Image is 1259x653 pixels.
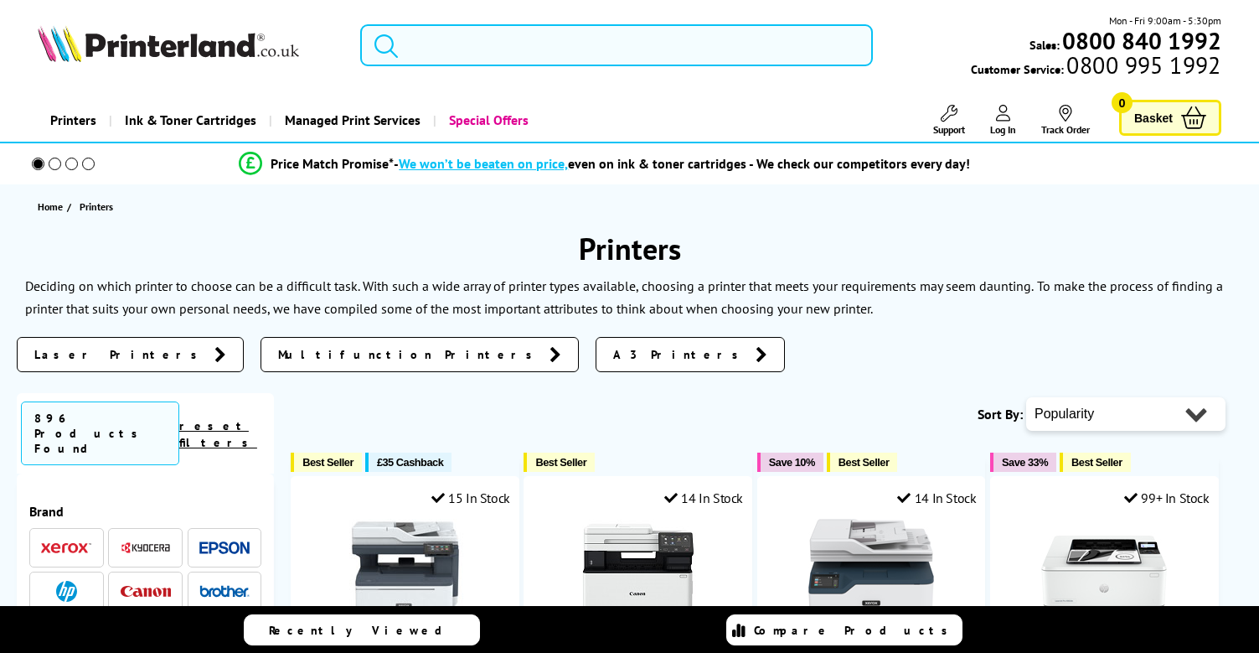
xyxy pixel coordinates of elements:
[278,346,541,363] span: Multifunction Printers
[933,123,965,136] span: Support
[433,99,541,142] a: Special Offers
[38,99,109,142] a: Printers
[34,346,206,363] span: Laser Printers
[38,198,67,215] a: Home
[1119,100,1221,136] a: Basket 0
[431,490,510,506] div: 15 In Stock
[199,542,250,554] img: Epson
[1112,92,1133,113] span: 0
[399,155,568,172] span: We won’t be beaten on price,
[1002,456,1048,469] span: Save 33%
[990,105,1016,136] a: Log In
[1071,456,1122,469] span: Best Seller
[199,585,250,597] img: Brother
[271,155,394,172] span: Price Match Promise*
[377,456,443,469] span: £35 Cashback
[971,57,1220,77] span: Customer Service:
[121,542,171,554] img: Kyocera
[261,337,579,372] a: Multifunction Printers
[808,519,934,645] img: Xerox C235
[56,581,77,602] img: HP
[613,346,747,363] span: A3 Printers
[244,614,480,645] a: Recently Viewed
[827,453,898,472] button: Best Seller
[1134,106,1173,129] span: Basket
[199,537,250,558] a: Epson
[769,456,815,469] span: Save 10%
[838,456,890,469] span: Best Seller
[1062,25,1221,56] b: 0800 840 1992
[80,200,113,213] span: Printers
[978,406,1023,422] span: Sort By:
[121,537,171,558] a: Kyocera
[1124,490,1210,506] div: 99+ In Stock
[1060,453,1131,472] button: Best Seller
[179,418,257,450] a: reset filters
[1109,13,1221,29] span: Mon - Fri 9:00am - 5:30pm
[291,453,362,472] button: Best Seller
[933,105,965,136] a: Support
[596,337,785,372] a: A3 Printers
[41,581,91,602] a: HP
[121,581,171,602] a: Canon
[990,453,1056,472] button: Save 33%
[757,453,823,472] button: Save 10%
[41,542,91,554] img: Xerox
[726,614,962,645] a: Compare Products
[1029,37,1060,53] span: Sales:
[269,623,459,638] span: Recently Viewed
[535,456,586,469] span: Best Seller
[21,402,179,465] span: 896 Products Found
[897,490,976,506] div: 14 In Stock
[269,99,433,142] a: Managed Print Services
[575,519,701,645] img: Canon i-SENSYS MF752Cdw
[25,277,1223,317] p: To make the process of finding a printer that suits your own personal needs, we have compiled som...
[121,586,171,597] img: Canon
[302,456,353,469] span: Best Seller
[199,581,250,602] a: Brother
[343,519,468,645] img: Xerox C325
[125,99,256,142] span: Ink & Toner Cartridges
[990,123,1016,136] span: Log In
[38,25,299,62] img: Printerland Logo
[17,229,1242,268] h1: Printers
[41,537,91,558] a: Xerox
[1041,105,1090,136] a: Track Order
[1064,57,1220,73] span: 0800 995 1992
[1060,33,1221,49] a: 0800 840 1992
[8,149,1201,179] li: modal_Promise
[109,99,269,142] a: Ink & Toner Cartridges
[664,490,743,506] div: 14 In Stock
[38,25,339,65] a: Printerland Logo
[1041,519,1167,645] img: HP LaserJet Pro 4002dn
[524,453,595,472] button: Best Seller
[754,623,957,638] span: Compare Products
[29,503,261,520] span: Brand
[365,453,451,472] button: £35 Cashback
[17,337,244,372] a: Laser Printers
[25,277,1034,294] p: Deciding on which printer to choose can be a difficult task. With such a wide array of printer ty...
[394,155,970,172] div: - even on ink & toner cartridges - We check our competitors every day!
